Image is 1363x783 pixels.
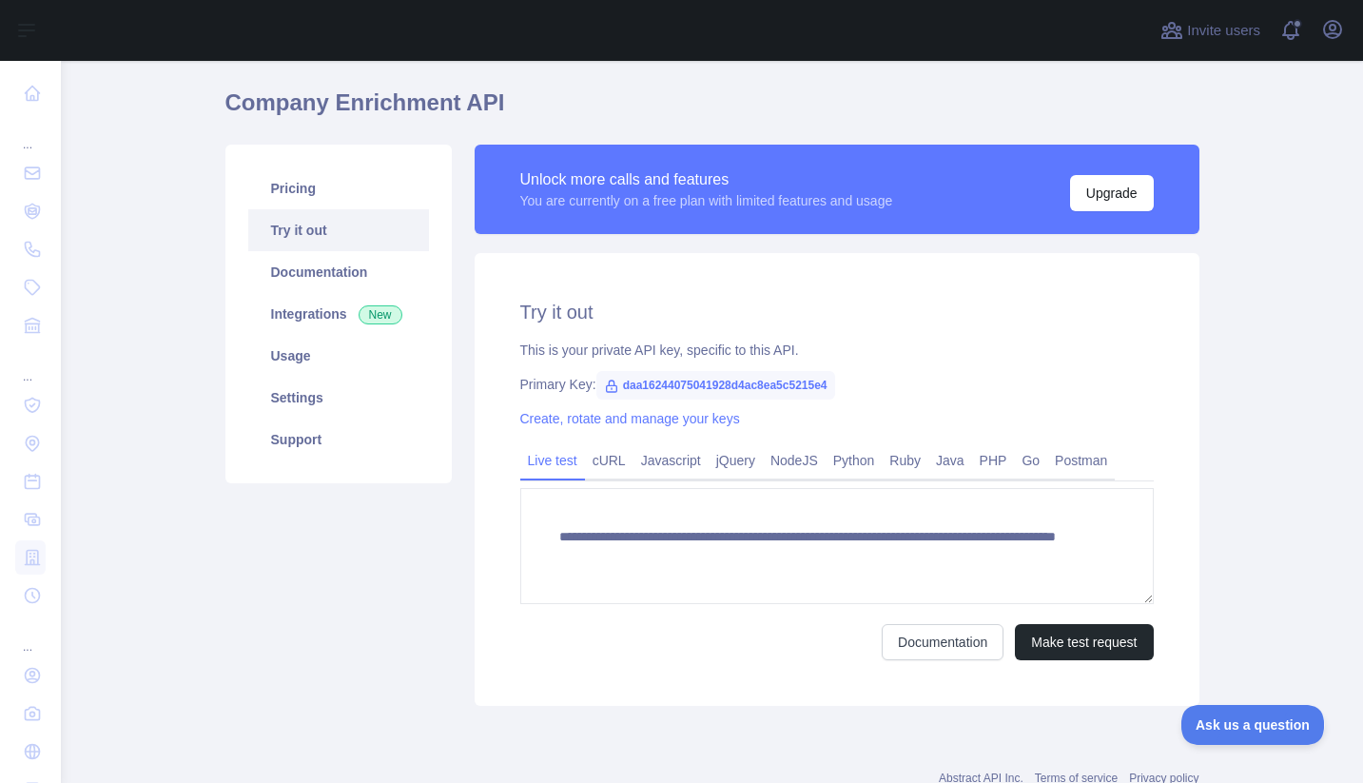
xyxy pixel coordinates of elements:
a: Create, rotate and manage your keys [520,411,740,426]
a: PHP [972,445,1015,476]
a: Integrations New [248,293,429,335]
div: ... [15,617,46,655]
button: Invite users [1157,15,1264,46]
a: Python [826,445,883,476]
span: Invite users [1187,20,1260,42]
div: You are currently on a free plan with limited features and usage [520,191,893,210]
a: Settings [248,377,429,419]
a: cURL [585,445,633,476]
div: ... [15,114,46,152]
h1: Company Enrichment API [225,88,1199,133]
a: Pricing [248,167,429,209]
a: Postman [1047,445,1115,476]
a: Go [1014,445,1047,476]
a: jQuery [709,445,763,476]
div: Primary Key: [520,375,1154,394]
div: ... [15,346,46,384]
a: Ruby [882,445,928,476]
a: Live test [520,445,585,476]
a: Usage [248,335,429,377]
a: Documentation [882,624,1003,660]
a: Javascript [633,445,709,476]
a: NodeJS [763,445,826,476]
h2: Try it out [520,299,1154,325]
a: Support [248,419,429,460]
div: This is your private API key, specific to this API. [520,341,1154,360]
div: Unlock more calls and features [520,168,893,191]
button: Make test request [1015,624,1153,660]
a: Documentation [248,251,429,293]
span: New [359,305,402,324]
a: Try it out [248,209,429,251]
span: daa16244075041928d4ac8ea5c5215e4 [596,371,835,400]
iframe: Toggle Customer Support [1181,705,1325,745]
a: Java [928,445,972,476]
button: Upgrade [1070,175,1154,211]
